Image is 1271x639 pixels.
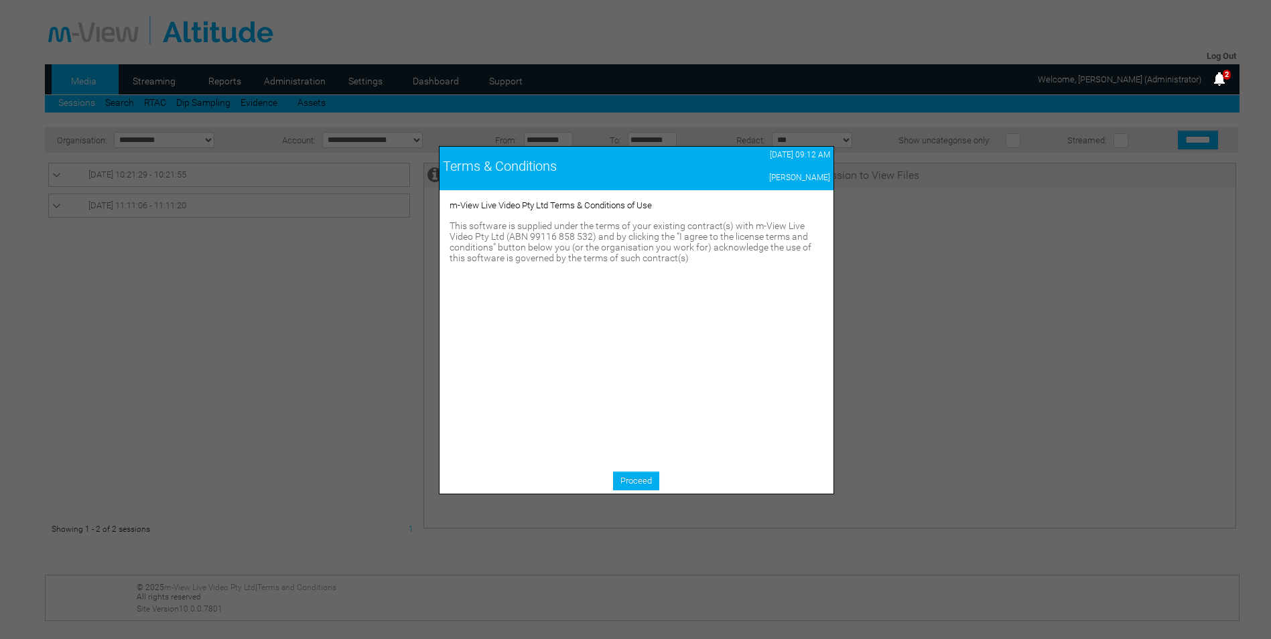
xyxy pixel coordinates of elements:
[1211,71,1227,87] img: bell25.png
[691,169,833,186] td: [PERSON_NAME]
[613,472,659,490] a: Proceed
[691,147,833,163] td: [DATE] 09:12 AM
[450,220,811,263] span: This software is supplied under the terms of your existing contract(s) with m-View Live Video Pty...
[443,158,689,174] div: Terms & Conditions
[1223,70,1231,80] span: 2
[450,200,652,210] span: m-View Live Video Pty Ltd Terms & Conditions of Use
